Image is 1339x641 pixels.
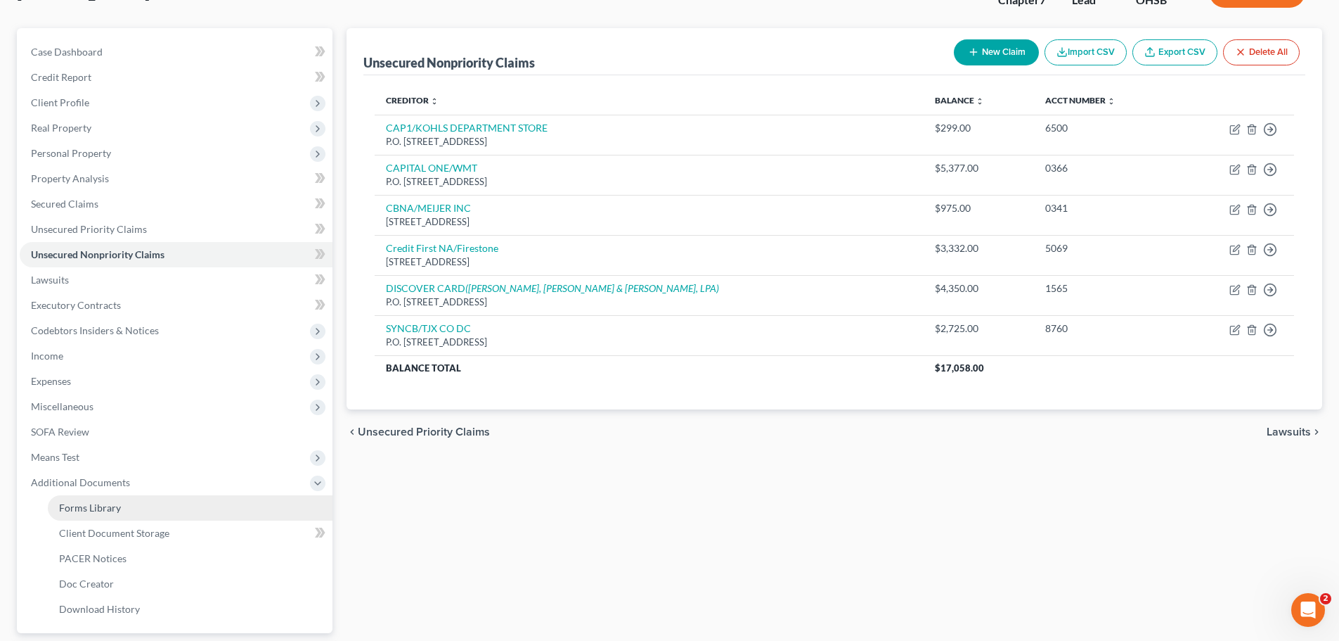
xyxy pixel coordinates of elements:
span: 2 [1320,593,1331,604]
div: Unsecured Nonpriority Claims [363,54,535,71]
div: 0366 [1045,161,1166,175]
a: Balance unfold_more [935,95,984,106]
span: Unsecured Nonpriority Claims [31,248,164,260]
span: Expenses [31,375,71,387]
a: Executory Contracts [20,293,332,318]
a: Client Document Storage [48,521,332,546]
span: Client Profile [31,96,89,108]
a: CBNA/MEIJER INC [386,202,471,214]
a: CAP1/KOHLS DEPARTMENT STORE [386,122,548,134]
span: Income [31,350,63,362]
a: Property Analysis [20,166,332,191]
div: 8760 [1045,322,1166,336]
button: Import CSV [1044,39,1127,65]
span: SOFA Review [31,426,89,438]
span: Unsecured Priority Claims [31,223,147,235]
div: [STREET_ADDRESS] [386,215,912,229]
div: $975.00 [935,201,1023,215]
span: $17,058.00 [935,362,984,374]
a: SOFA Review [20,419,332,445]
i: unfold_more [430,97,439,106]
div: 5069 [1045,241,1166,255]
button: chevron_left Unsecured Priority Claims [347,426,490,438]
a: DISCOVER CARD([PERSON_NAME], [PERSON_NAME] & [PERSON_NAME], LPA) [386,282,719,294]
div: P.O. [STREET_ADDRESS] [386,296,912,309]
div: $5,377.00 [935,161,1023,175]
span: Download History [59,603,140,615]
span: PACER Notices [59,552,127,564]
a: Case Dashboard [20,39,332,65]
a: CAPITAL ONE/WMT [386,162,477,174]
span: Miscellaneous [31,400,93,412]
span: Client Document Storage [59,527,169,539]
div: $3,332.00 [935,241,1023,255]
button: Delete All [1223,39,1300,65]
div: 1565 [1045,281,1166,296]
span: Forms Library [59,502,121,514]
span: Personal Property [31,147,111,159]
i: chevron_left [347,426,358,438]
div: P.O. [STREET_ADDRESS] [386,175,912,189]
span: Means Test [31,451,79,463]
a: Forms Library [48,495,332,521]
div: 0341 [1045,201,1166,215]
a: Unsecured Priority Claims [20,217,332,242]
iframe: Intercom live chat [1291,593,1325,627]
button: Lawsuits chevron_right [1267,426,1322,438]
a: Unsecured Nonpriority Claims [20,242,332,267]
div: $4,350.00 [935,281,1023,296]
i: unfold_more [1107,97,1115,106]
span: Additional Documents [31,476,130,488]
span: Lawsuits [31,274,69,286]
a: SYNCB/TJX CO DC [386,322,471,334]
a: Doc Creator [48,571,332,597]
th: Balance Total [375,355,923,381]
a: Creditor unfold_more [386,95,439,106]
div: [STREET_ADDRESS] [386,255,912,269]
span: Real Property [31,122,91,134]
div: 6500 [1045,121,1166,135]
div: P.O. [STREET_ADDRESS] [386,135,912,148]
a: Acct Number unfold_more [1045,95,1115,106]
span: Case Dashboard [31,46,103,58]
a: Credit First NA/Firestone [386,242,498,254]
span: Executory Contracts [31,299,121,311]
div: P.O. [STREET_ADDRESS] [386,336,912,349]
a: Export CSV [1132,39,1217,65]
span: Lawsuits [1267,426,1311,438]
i: chevron_right [1311,426,1322,438]
i: ([PERSON_NAME], [PERSON_NAME] & [PERSON_NAME], LPA) [465,282,719,294]
span: Secured Claims [31,198,98,210]
a: Lawsuits [20,267,332,293]
a: PACER Notices [48,546,332,571]
span: Credit Report [31,71,91,83]
a: Download History [48,597,332,622]
span: Doc Creator [59,578,114,590]
a: Secured Claims [20,191,332,217]
i: unfold_more [976,97,984,106]
span: Unsecured Priority Claims [358,426,490,438]
span: Codebtors Insiders & Notices [31,324,159,336]
button: New Claim [954,39,1039,65]
span: Property Analysis [31,172,109,184]
div: $2,725.00 [935,322,1023,336]
a: Credit Report [20,65,332,90]
div: $299.00 [935,121,1023,135]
